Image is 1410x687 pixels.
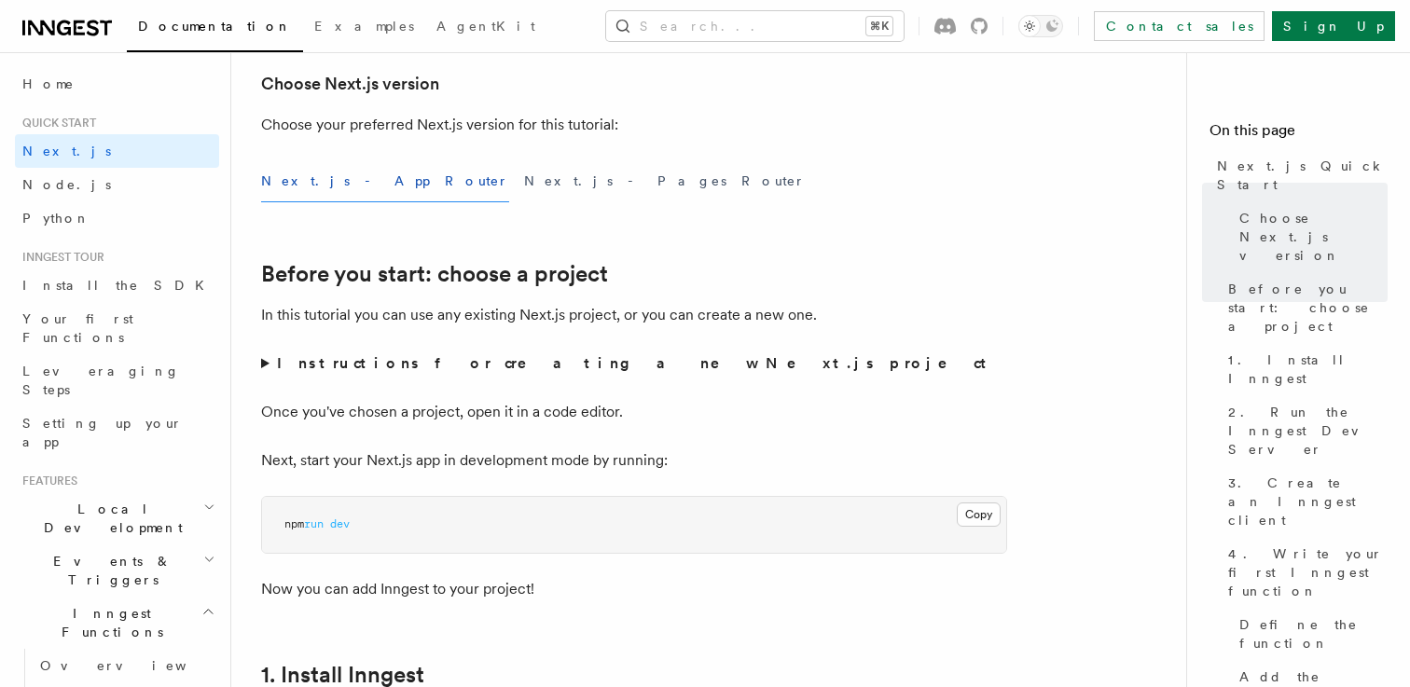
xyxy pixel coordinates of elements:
span: npm [284,517,304,530]
span: 3. Create an Inngest client [1228,474,1388,529]
a: Leveraging Steps [15,354,219,406]
a: Setting up your app [15,406,219,459]
a: Examples [303,6,425,50]
span: dev [330,517,350,530]
span: Quick start [15,116,96,131]
span: Node.js [22,177,111,192]
a: Home [15,67,219,101]
a: Before you start: choose a project [1221,272,1388,343]
a: Next.js Quick Start [1210,149,1388,201]
button: Next.js - App Router [261,160,509,202]
a: Your first Functions [15,302,219,354]
span: Events & Triggers [15,552,203,589]
span: Features [15,474,77,488]
span: Documentation [138,19,292,34]
span: Home [22,75,75,93]
a: Contact sales [1094,11,1265,41]
button: Next.js - Pages Router [524,160,806,202]
span: Leveraging Steps [22,364,180,397]
a: Choose Next.js version [1232,201,1388,272]
button: Inngest Functions [15,597,219,649]
a: 1. Install Inngest [1221,343,1388,395]
a: 2. Run the Inngest Dev Server [1221,395,1388,466]
a: Node.js [15,168,219,201]
a: Sign Up [1272,11,1395,41]
button: Local Development [15,492,219,544]
span: run [304,517,324,530]
span: 2. Run the Inngest Dev Server [1228,403,1388,459]
p: Next, start your Next.js app in development mode by running: [261,447,1007,474]
a: Install the SDK [15,268,219,302]
span: Inngest Functions [15,604,201,641]
span: 4. Write your first Inngest function [1228,544,1388,600]
span: Define the function [1239,615,1388,653]
summary: Instructions for creating a new Next.js project [261,350,1007,377]
span: Your first Functions [22,311,133,345]
button: Events & Triggers [15,544,219,597]
span: Local Development [15,500,203,537]
span: Next.js Quick Start [1217,157,1388,194]
p: Once you've chosen a project, open it in a code editor. [261,399,1007,425]
a: Next.js [15,134,219,168]
a: 3. Create an Inngest client [1221,466,1388,537]
a: 4. Write your first Inngest function [1221,537,1388,608]
p: Now you can add Inngest to your project! [261,576,1007,602]
span: Before you start: choose a project [1228,280,1388,336]
span: 1. Install Inngest [1228,350,1388,388]
button: Toggle dark mode [1018,15,1063,37]
a: Python [15,201,219,235]
span: Inngest tour [15,250,104,265]
span: AgentKit [436,19,535,34]
button: Copy [957,502,1001,527]
h4: On this page [1210,119,1388,149]
kbd: ⌘K [866,17,892,35]
a: Define the function [1232,608,1388,660]
span: Examples [314,19,414,34]
a: Overview [33,649,219,682]
a: Documentation [127,6,303,52]
strong: Instructions for creating a new Next.js project [277,354,994,372]
a: Before you start: choose a project [261,261,608,287]
span: Overview [40,658,232,673]
a: Choose Next.js version [261,71,439,97]
button: Search...⌘K [606,11,904,41]
span: Next.js [22,144,111,158]
p: In this tutorial you can use any existing Next.js project, or you can create a new one. [261,302,1007,328]
span: Setting up your app [22,416,183,449]
span: Install the SDK [22,278,215,293]
span: Python [22,211,90,226]
p: Choose your preferred Next.js version for this tutorial: [261,112,1007,138]
span: Choose Next.js version [1239,209,1388,265]
a: AgentKit [425,6,546,50]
